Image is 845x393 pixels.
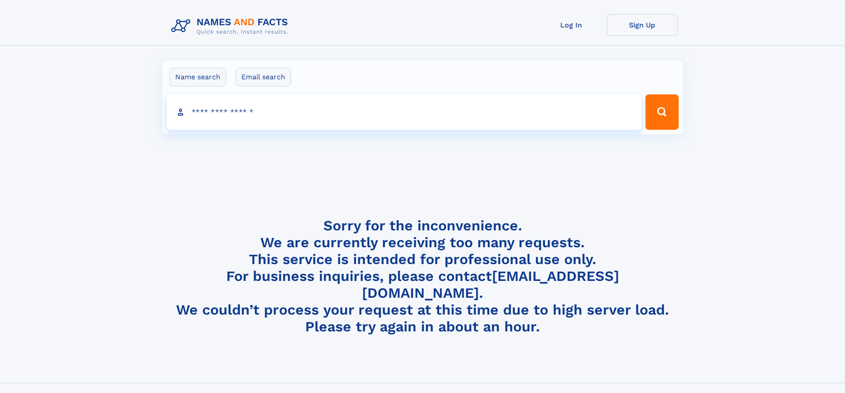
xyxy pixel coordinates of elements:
[645,94,678,130] button: Search Button
[168,217,678,335] h4: Sorry for the inconvenience. We are currently receiving too many requests. This service is intend...
[236,68,291,86] label: Email search
[168,14,295,38] img: Logo Names and Facts
[167,94,642,130] input: search input
[536,14,607,36] a: Log In
[607,14,678,36] a: Sign Up
[169,68,226,86] label: Name search
[362,268,619,301] a: [EMAIL_ADDRESS][DOMAIN_NAME]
